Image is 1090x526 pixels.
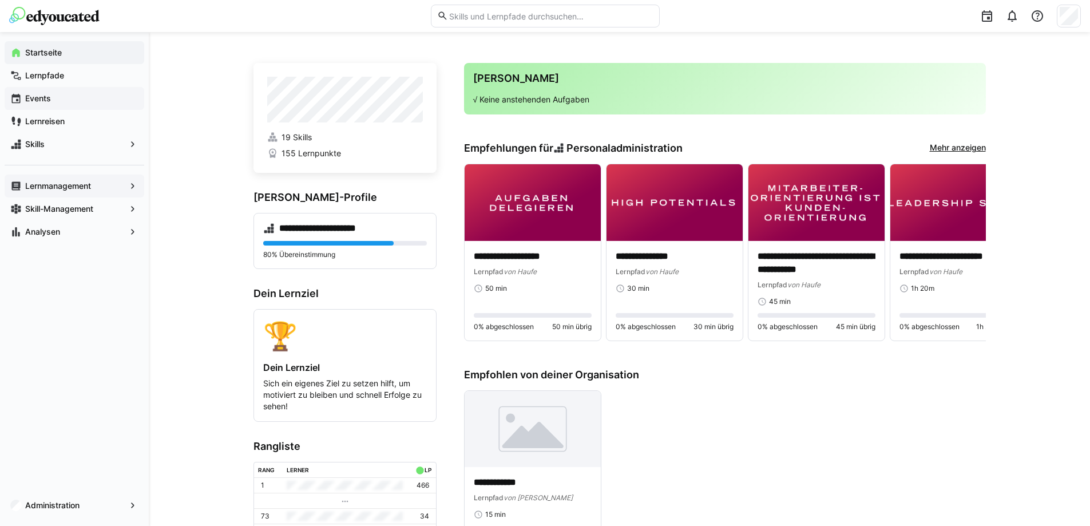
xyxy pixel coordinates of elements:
[899,322,960,331] span: 0% abgeschlossen
[417,481,429,490] p: 466
[261,512,269,521] p: 73
[911,284,934,293] span: 1h 20m
[263,378,427,412] p: Sich ein eigenes Ziel zu setzen hilft, um motiviert zu bleiben und schnell Erfolge zu sehen!
[465,164,601,241] img: image
[485,510,506,519] span: 15 min
[253,440,437,453] h3: Rangliste
[473,94,977,105] p: √ Keine anstehenden Aufgaben
[836,322,875,331] span: 45 min übrig
[261,481,264,490] p: 1
[607,164,743,241] img: image
[566,142,683,155] span: Personaladministration
[552,322,592,331] span: 50 min übrig
[258,466,275,473] div: Rang
[769,297,791,306] span: 45 min
[645,267,679,276] span: von Haufe
[464,369,986,381] h3: Empfohlen von deiner Organisation
[287,466,309,473] div: Lerner
[263,250,427,259] p: 80% Übereinstimmung
[263,319,427,353] div: 🏆
[929,267,962,276] span: von Haufe
[448,11,653,21] input: Skills und Lernpfade durchsuchen…
[425,466,431,473] div: LP
[899,267,929,276] span: Lernpfad
[282,148,341,159] span: 155 Lernpunkte
[693,322,734,331] span: 30 min übrig
[282,132,312,143] span: 19 Skills
[504,267,537,276] span: von Haufe
[253,287,437,300] h3: Dein Lernziel
[504,493,573,502] span: von [PERSON_NAME]
[758,280,787,289] span: Lernpfad
[263,362,427,373] h4: Dein Lernziel
[787,280,821,289] span: von Haufe
[976,322,1017,331] span: 1h 20m übrig
[267,132,423,143] a: 19 Skills
[627,284,649,293] span: 30 min
[485,284,507,293] span: 50 min
[930,142,986,155] a: Mehr anzeigen
[465,391,601,468] img: image
[420,512,429,521] p: 34
[474,267,504,276] span: Lernpfad
[473,72,977,85] h3: [PERSON_NAME]
[748,164,885,241] img: image
[758,322,818,331] span: 0% abgeschlossen
[474,493,504,502] span: Lernpfad
[253,191,437,204] h3: [PERSON_NAME]-Profile
[616,267,645,276] span: Lernpfad
[890,164,1026,241] img: image
[474,322,534,331] span: 0% abgeschlossen
[464,142,683,155] h3: Empfehlungen für
[616,322,676,331] span: 0% abgeschlossen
